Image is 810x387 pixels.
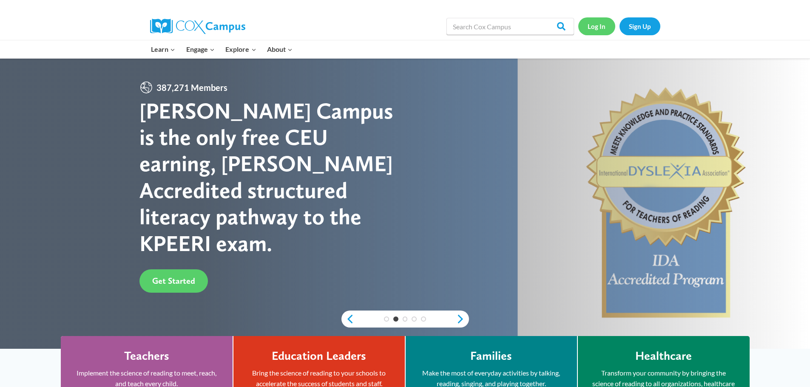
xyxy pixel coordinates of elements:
button: Child menu of About [261,40,298,58]
h4: Healthcare [635,349,692,363]
a: next [456,314,469,324]
h4: Teachers [124,349,169,363]
div: content slider buttons [341,311,469,328]
a: Sign Up [620,17,660,35]
h4: Education Leaders [272,349,366,363]
nav: Primary Navigation [146,40,298,58]
button: Child menu of Learn [146,40,181,58]
a: 1 [384,316,389,322]
a: 2 [393,316,398,322]
input: Search Cox Campus [446,18,574,35]
span: 387,271 Members [153,81,231,94]
a: Get Started [139,269,208,293]
nav: Secondary Navigation [578,17,660,35]
div: [PERSON_NAME] Campus is the only free CEU earning, [PERSON_NAME] Accredited structured literacy p... [139,98,405,257]
a: 4 [412,316,417,322]
a: 5 [421,316,426,322]
span: Get Started [152,276,195,286]
a: Log In [578,17,615,35]
h4: Families [470,349,512,363]
img: Cox Campus [150,19,245,34]
button: Child menu of Engage [181,40,220,58]
a: previous [341,314,354,324]
button: Child menu of Explore [220,40,262,58]
a: 3 [403,316,408,322]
